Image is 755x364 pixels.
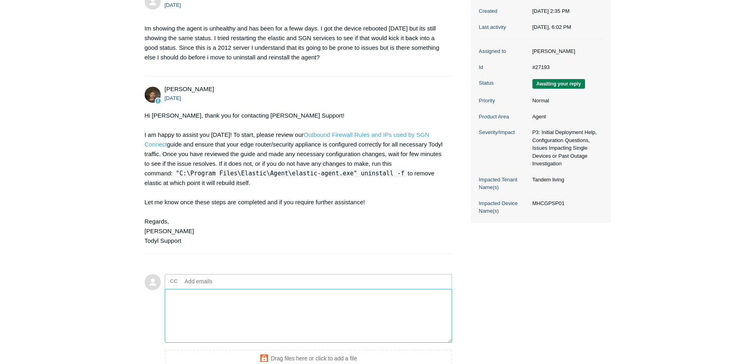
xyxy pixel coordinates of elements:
[174,169,407,177] code: "C:\Program Files\Elastic\Agent\elastic-agent.exe" uninstall -f
[528,63,603,71] dd: #27193
[165,289,452,343] textarea: Add your reply
[479,176,528,191] dt: Impacted Tenant Name(s)
[528,47,603,55] dd: [PERSON_NAME]
[532,8,570,14] time: 08/08/2025, 14:35
[479,79,528,87] dt: Status
[479,97,528,105] dt: Priority
[532,24,571,30] time: 08/12/2025, 18:02
[479,7,528,15] dt: Created
[479,63,528,71] dt: Id
[145,131,430,148] a: Outbound Firewall Rules and IPs used by SGN Connect
[145,111,444,246] div: Hi [PERSON_NAME], thank you for contacting [PERSON_NAME] Support! I am happy to assist you [DATE]...
[528,113,603,121] dd: Agent
[479,128,528,136] dt: Severity/Impact
[479,47,528,55] dt: Assigned to
[528,97,603,105] dd: Normal
[170,275,178,287] label: CC
[479,23,528,31] dt: Last activity
[165,85,214,92] span: Andy Paull
[145,24,444,62] p: Im showing the agent is unhealthy and has been for a feww days. I got the device rebooted [DATE] ...
[165,2,181,8] time: 08/08/2025, 14:35
[479,113,528,121] dt: Product Area
[165,95,181,101] time: 08/08/2025, 17:52
[528,176,603,184] dd: Tandem living
[528,128,603,168] dd: P3: Initial Deployment Help, Configuration Questions, Issues Impacting Single Devices or Past Out...
[182,275,268,287] input: Add emails
[532,79,585,89] span: We are waiting for you to respond
[528,199,603,207] dd: MHCGPSP01
[479,199,528,215] dt: Impacted Device Name(s)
